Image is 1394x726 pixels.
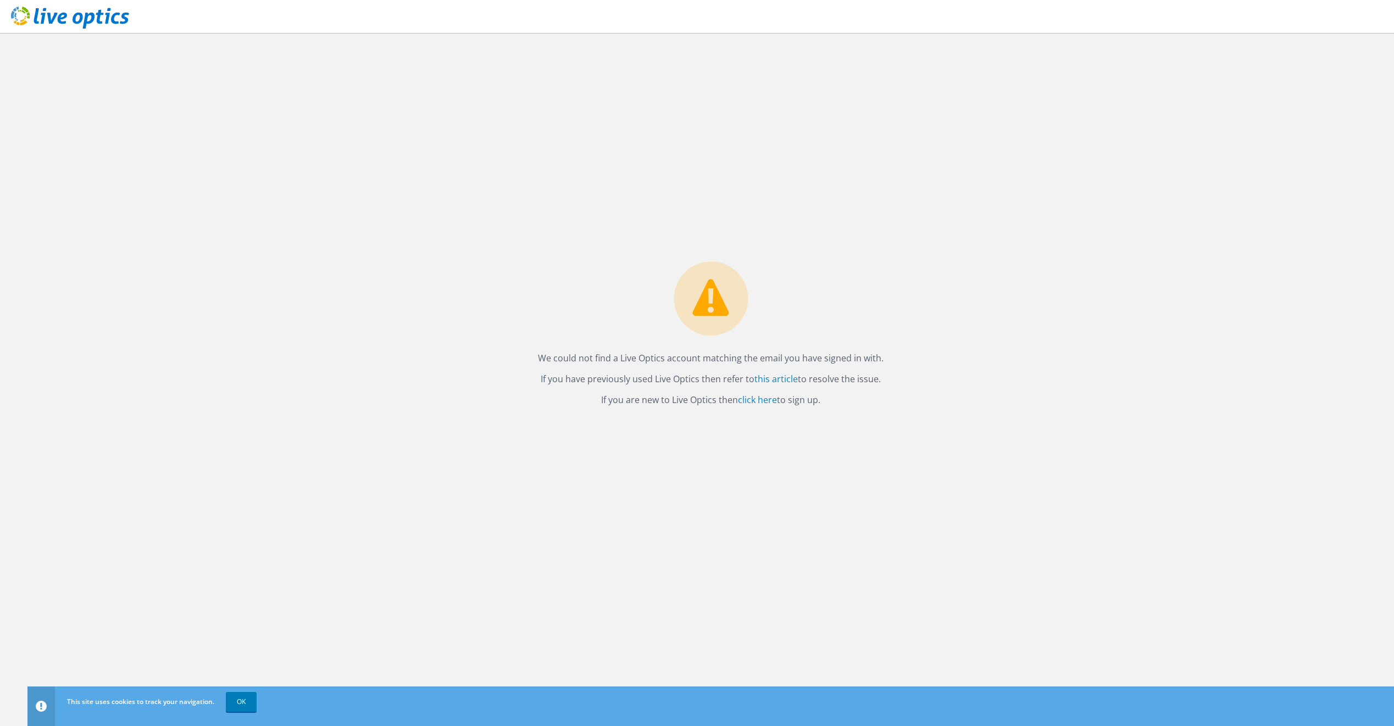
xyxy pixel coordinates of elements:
[226,692,257,712] a: OK
[738,394,777,406] a: click here
[538,392,884,407] p: If you are new to Live Optics then to sign up.
[538,371,884,387] p: If you have previously used Live Optics then refer to to resolve the issue.
[67,697,214,706] span: This site uses cookies to track your navigation.
[754,373,798,385] a: this article
[538,350,884,366] p: We could not find a Live Optics account matching the email you have signed in with.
